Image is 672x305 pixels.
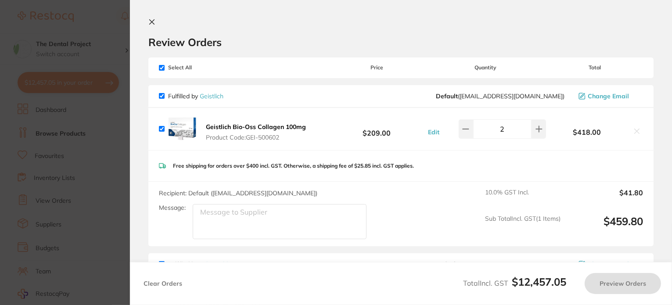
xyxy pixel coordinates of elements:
[328,65,425,71] span: Price
[159,65,247,71] span: Select All
[203,123,309,141] button: Geistlich Bio-Oss Collagen 100mg Product Code:GEI-500602
[148,36,654,49] h2: Review Orders
[168,93,223,100] p: Fulfilled by
[159,189,317,197] span: Recipient: Default ( [EMAIL_ADDRESS][DOMAIN_NAME] )
[588,93,629,100] span: Change Email
[546,128,627,136] b: $418.00
[436,93,564,100] span: info@geistlich.com.au
[436,260,458,268] b: Default
[585,273,661,294] button: Preview Orders
[200,92,223,100] a: Geistlich
[588,261,629,268] span: Change Email
[173,163,414,169] p: Free shipping for orders over $400 incl. GST. Otherwise, a shipping fee of $25.85 incl. GST applies.
[568,215,643,239] output: $459.80
[436,261,564,268] span: sales@arkhealth.com.au
[463,279,566,287] span: Total Incl. GST
[576,92,643,100] button: Change Email
[159,204,186,212] label: Message:
[425,128,442,136] button: Edit
[206,123,306,131] b: Geistlich Bio-Oss Collagen 100mg
[206,134,306,141] span: Product Code: GEI-500602
[168,261,230,268] p: Fulfilled by
[576,260,643,268] button: Change Email
[141,273,185,294] button: Clear Orders
[436,92,458,100] b: Default
[485,189,561,208] span: 10.0 % GST Incl.
[168,115,196,143] img: a244MDUzeQ
[425,65,546,71] span: Quantity
[485,215,561,239] span: Sub Total Incl. GST ( 1 Items)
[568,189,643,208] output: $41.80
[328,121,425,137] b: $209.00
[546,65,643,71] span: Total
[200,260,230,268] a: Ark Health
[512,275,566,288] b: $12,457.05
